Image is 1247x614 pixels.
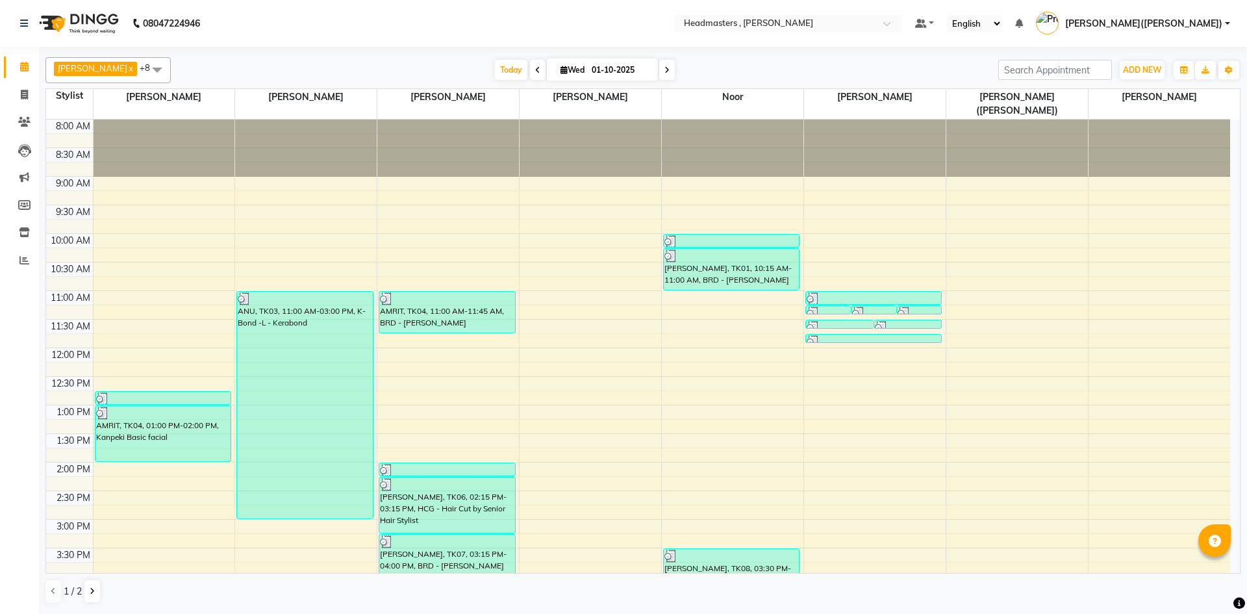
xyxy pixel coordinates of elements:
[46,89,93,103] div: Stylist
[54,463,93,476] div: 2:00 PM
[33,5,122,42] img: logo
[48,291,93,305] div: 11:00 AM
[664,249,799,290] div: [PERSON_NAME], TK01, 10:15 AM-11:00 AM, BRD - [PERSON_NAME]
[140,62,160,73] span: +8
[806,320,873,328] div: [PERSON_NAME], TK02, 11:30 AM-11:40 AM, WX-FA-RC - Waxing Full Arms - Premium
[806,306,850,314] div: [PERSON_NAME], TK02, 11:15 AM-11:25 AM, WX-CHIN-RC - Waxing Chin - Premium
[54,520,93,533] div: 3:00 PM
[53,205,93,219] div: 9:30 AM
[54,434,93,448] div: 1:30 PM
[379,535,514,576] div: [PERSON_NAME], TK07, 03:15 PM-04:00 PM, BRD - [PERSON_NAME]
[235,89,377,105] span: [PERSON_NAME]
[379,292,514,333] div: AMRIT, TK04, 11:00 AM-11:45 AM, BRD - [PERSON_NAME]
[662,89,803,105] span: Noor
[1123,65,1161,75] span: ADD NEW
[874,320,941,328] div: [PERSON_NAME], TK02, 11:30 AM-11:35 AM, WX-UA-RC - Waxing Under Arms - Premium
[53,120,93,133] div: 8:00 AM
[1036,12,1059,34] img: Pramod gupta(shaurya)
[897,306,941,314] div: [PERSON_NAME], TK02, 11:15 AM-11:20 AM, TH-UL - [GEOGRAPHIC_DATA]
[95,392,231,404] div: AMRIT, TK04, 12:45 PM-01:00 PM, O3-MSK-DTAN - D-Tan Pack
[95,406,231,461] div: AMRIT, TK04, 01:00 PM-02:00 PM, Kanpeki Basic facial
[379,478,514,533] div: [PERSON_NAME], TK06, 02:15 PM-03:15 PM, HCG - Hair Cut by Senior Hair Stylist
[806,292,941,304] div: [PERSON_NAME], TK02, 11:00 AM-11:15 AM, TH-EB - Eyebrows
[237,292,372,518] div: ANU, TK03, 11:00 AM-03:00 PM, K-Bond -L - Kerabond
[946,89,1088,119] span: [PERSON_NAME]([PERSON_NAME])
[851,306,896,314] div: [PERSON_NAME], TK02, 11:15 AM-11:20 AM, TH-FH - Forehead
[54,405,93,419] div: 1:00 PM
[1065,17,1222,31] span: [PERSON_NAME]([PERSON_NAME])
[48,262,93,276] div: 10:30 AM
[53,177,93,190] div: 9:00 AM
[588,60,653,80] input: 2025-10-01
[48,234,93,248] div: 10:00 AM
[998,60,1112,80] input: Search Appointment
[664,235,799,247] div: [PERSON_NAME], TK01, 10:00 AM-10:15 AM, HS - Styling
[1089,89,1230,105] span: [PERSON_NAME]
[1120,61,1165,79] button: ADD NEW
[58,63,127,73] span: [PERSON_NAME]
[64,585,82,598] span: 1 / 2
[804,89,946,105] span: [PERSON_NAME]
[495,60,527,80] span: Today
[143,5,200,42] b: 08047224946
[377,89,519,105] span: [PERSON_NAME]
[49,348,93,362] div: 12:00 PM
[520,89,661,105] span: [PERSON_NAME]
[94,89,235,105] span: [PERSON_NAME]
[49,377,93,390] div: 12:30 PM
[54,548,93,562] div: 3:30 PM
[53,148,93,162] div: 8:30 AM
[379,463,514,476] div: [PERSON_NAME], TK05, 02:00 PM-02:15 PM, HS - Styling
[806,335,941,342] div: [PERSON_NAME], TK02, 11:45 AM-11:55 AM, WX-[PERSON_NAME] - Waxing Half Legs - Premium
[54,491,93,505] div: 2:30 PM
[48,320,93,333] div: 11:30 AM
[127,63,133,73] a: x
[557,65,588,75] span: Wed
[664,549,799,590] div: [PERSON_NAME], TK08, 03:30 PM-04:15 PM, BRD - [PERSON_NAME]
